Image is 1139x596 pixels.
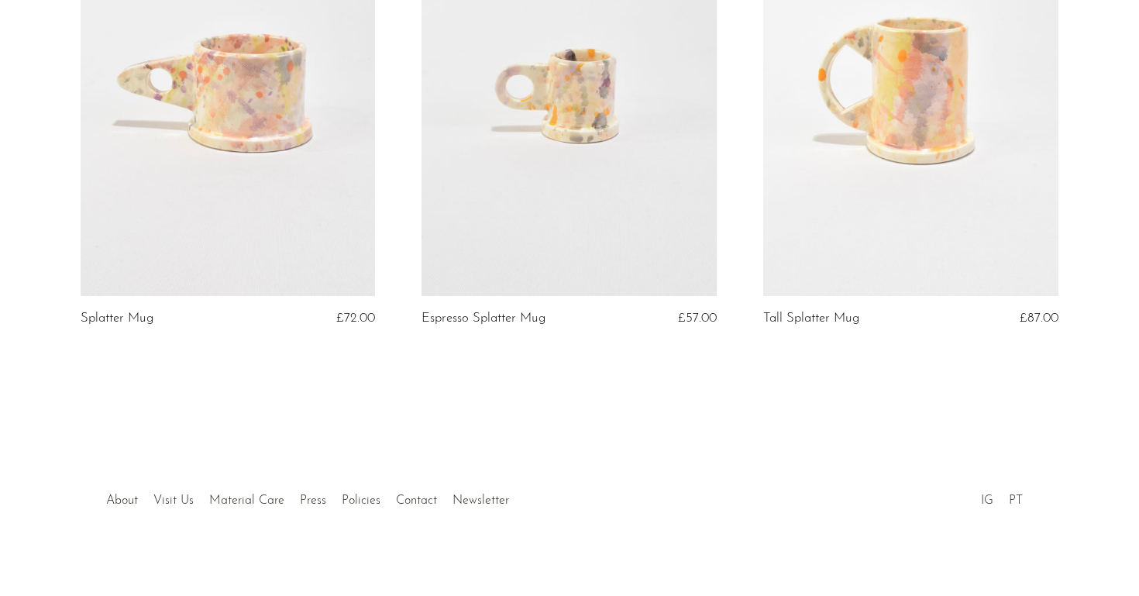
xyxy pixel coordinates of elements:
[98,482,517,512] ul: Quick links
[763,312,859,326] a: Tall Splatter Mug
[336,312,375,325] span: £72.00
[981,494,993,507] a: IG
[1020,312,1058,325] span: £87.00
[81,312,153,326] a: Splatter Mug
[678,312,717,325] span: £57.00
[422,312,545,326] a: Espresso Splatter Mug
[396,494,437,507] a: Contact
[973,482,1031,512] ul: Social Medias
[153,494,194,507] a: Visit Us
[300,494,326,507] a: Press
[342,494,380,507] a: Policies
[209,494,284,507] a: Material Care
[106,494,138,507] a: About
[1009,494,1023,507] a: PT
